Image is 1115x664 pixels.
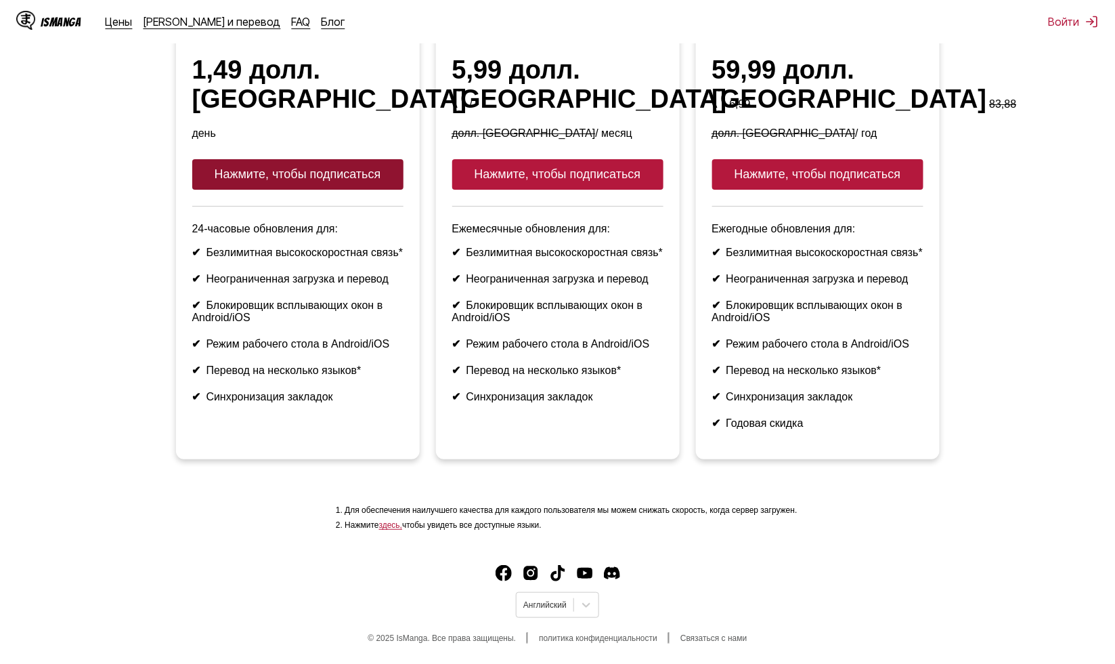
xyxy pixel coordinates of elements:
[712,338,721,350] font: ✔
[726,391,853,402] font: Синхронизация закладок
[144,15,281,28] a: [PERSON_NAME] и перевод
[712,299,721,311] font: ✔
[192,338,201,350] font: ✔
[345,520,378,530] font: Нажмите
[596,127,633,139] font: / месяц
[726,247,923,258] font: Безлимитная высокоскоростная связь*
[192,299,201,311] font: ✔
[712,417,721,429] font: ✔
[215,167,381,181] font: Нажмите, чтобы подписаться
[16,11,35,30] img: Логотип IsManga
[712,273,721,285] font: ✔
[712,159,923,190] button: Нажмите, чтобы подписаться
[192,391,201,402] font: ✔
[735,167,901,181] font: Нажмите, чтобы подписаться
[523,565,539,581] img: IsManga Instagram
[726,338,910,350] font: Режим рабочего стола в Android/iOS
[206,338,390,350] font: Режим рабочего стола в Android/iOS
[402,520,542,530] font: чтобы увидеть все доступные языки.
[452,299,643,323] font: Блокировщик всплывающих окон в Android/iOS
[452,365,461,376] font: ✔
[577,565,593,581] img: IsManga YouTube
[452,299,461,311] font: ✔
[726,417,804,429] font: Годовая скидка
[539,634,657,643] a: политика конфиденциальности
[192,223,338,234] font: 24-часовые обновления для:
[452,56,727,113] font: 5,99 долл. [GEOGRAPHIC_DATA]
[856,127,877,139] font: / год
[452,391,461,402] font: ✔
[712,391,721,402] font: ✔
[192,299,383,323] font: Блокировщик всплывающих окон в Android/iOS
[292,15,311,28] a: FAQ
[192,273,201,285] font: ✔
[712,56,987,113] font: 59,99 долл. [GEOGRAPHIC_DATA]
[1049,15,1099,28] button: Войти
[1049,15,1080,28] font: Войти
[206,273,389,285] font: Неограниченная загрузка и перевод
[106,15,133,28] a: Цены
[712,247,721,258] font: ✔
[452,247,461,258] font: ✔
[206,391,333,402] font: Синхронизация закладок
[496,565,512,581] img: IsManga Facebook
[206,247,403,258] font: Безлимитная высокоскоростная связь*
[345,505,797,515] font: Для обеспечения наилучшего качества для каждого пользователя мы можем снижать скорость, когда сер...
[206,365,362,376] font: Перевод на несколько языков*
[192,365,201,376] font: ✔
[192,247,201,258] font: ✔
[604,565,620,581] a: Дискорд
[379,520,403,530] font: здесь,
[466,273,649,285] font: Неограниченная загрузка и перевод
[466,391,593,402] font: Синхронизация закладок
[680,634,747,643] a: Связаться с нами
[466,365,621,376] font: Перевод на несколько языков*
[712,223,856,234] font: Ежегодные обновления для:
[523,565,539,581] a: Инстаграм
[192,159,403,190] button: Нажмите, чтобы подписаться
[726,273,909,285] font: Неограниченная загрузка и перевод
[192,56,467,113] font: 1,49 долл. [GEOGRAPHIC_DATA]
[550,565,566,581] a: ТикТок
[604,565,620,581] img: IsManga Discord
[322,15,345,28] a: Блог
[466,338,650,350] font: Режим рабочего стола в Android/iOS
[475,167,641,181] font: Нажмите, чтобы подписаться
[379,520,403,530] a: Доступные языки
[16,11,106,33] a: Логотип IsMangaIsManga
[41,16,81,28] font: IsManga
[726,365,881,376] font: Перевод на несколько языков*
[452,338,461,350] font: ✔
[712,98,1017,139] font: 83,88 долл. [GEOGRAPHIC_DATA]
[466,247,663,258] font: Безлимитная высокоскоростная связь*
[550,565,566,581] img: IsManga TikTok
[496,565,512,581] a: Фейсбук
[452,159,663,190] button: Нажмите, чтобы подписаться
[1085,15,1099,28] img: выход
[452,223,611,234] font: Ежемесячные обновления для:
[452,273,461,285] font: ✔
[712,299,903,323] font: Блокировщик всплывающих окон в Android/iOS
[577,565,593,581] a: Ютуб
[523,600,525,610] input: Выберите язык
[712,365,721,376] font: ✔
[368,634,516,643] font: © 2025 IsManga. Все права защищены.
